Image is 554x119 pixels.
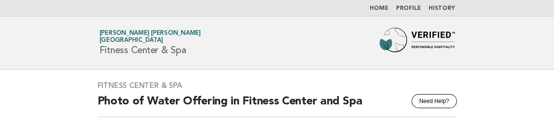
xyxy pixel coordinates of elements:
[99,38,163,44] span: [GEOGRAPHIC_DATA]
[99,30,201,43] a: [PERSON_NAME] [PERSON_NAME][GEOGRAPHIC_DATA]
[98,94,457,117] h2: Photo of Water Offering in Fitness Center and Spa
[380,28,455,58] img: Forbes Travel Guide
[396,6,421,11] a: Profile
[370,6,389,11] a: Home
[98,81,457,90] h3: Fitness Center & Spa
[412,94,456,108] button: Need Help?
[99,31,201,55] h1: Fitness Center & Spa
[429,6,455,11] a: History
